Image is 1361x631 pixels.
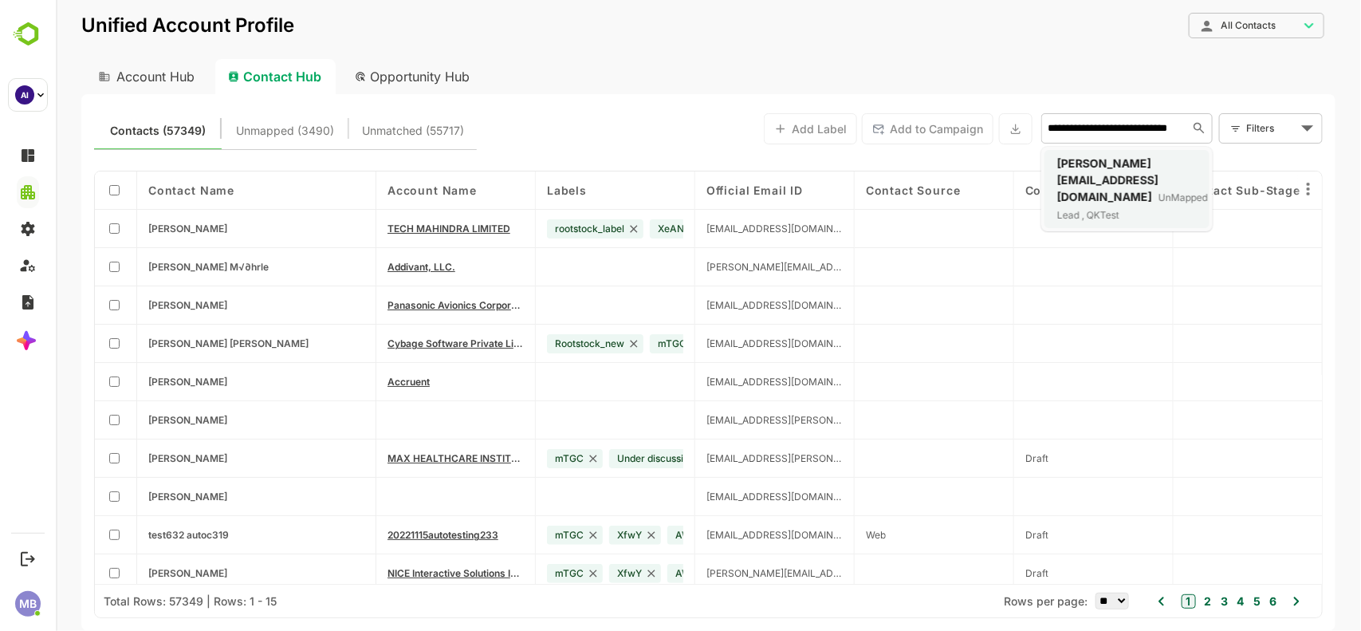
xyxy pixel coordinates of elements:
[332,183,421,197] span: Account Name
[612,564,668,583] div: AWms
[92,414,171,426] span: Rajpal Bajaj
[1189,112,1267,145] div: Filters
[553,564,605,583] div: XfwY
[332,261,399,273] span: Addivant, LLC.
[286,59,428,94] div: Opportunity Hub
[553,449,658,468] div: Under discussion
[651,491,787,503] span: prasadiy@cisco.com
[594,219,647,239] div: XeAN
[15,85,34,105] div: AI
[332,299,468,311] span: Panasonic Avionics Corporation (PAC)
[1001,156,1103,203] span: [PERSON_NAME][EMAIL_ADDRESS][DOMAIN_NAME]
[17,548,38,570] button: Logout
[651,299,787,311] span: marzena.erkelens@panasonic.aero
[332,337,468,349] span: Cybage Software Private Limited
[491,526,547,545] div: mTGC
[1145,593,1156,610] button: 2
[92,491,171,503] span: Prasad Iyer
[810,183,905,197] span: Contact Source
[92,567,171,579] span: swapnil chaudhary
[1165,20,1220,31] span: All Contacts
[499,529,528,541] span: mTGC
[1210,593,1221,610] button: 6
[1126,594,1140,609] button: 1
[92,529,173,541] span: test632 autoc319
[499,452,528,464] span: mTGC
[602,223,628,235] span: XeAN
[499,567,528,579] span: mTGC
[92,376,171,388] span: James N. Ludwig
[810,529,830,541] span: Web
[181,120,279,141] span: These are the contacts which matched with multiple existing accounts
[948,594,1032,608] span: Rows per page:
[8,19,49,49] img: BambooboxLogoMark.f1c84d78b4c51b1a7b5f700c9845e183.svg
[48,594,221,608] div: Total Rows: 57349 | Rows: 1 - 15
[1133,10,1269,41] div: All Contacts
[651,452,787,464] span: kapil.madaan@maxhealthcare.com
[651,223,787,235] span: ravindra.mathur@techmahindra.com
[602,337,631,349] span: mTGC
[1001,191,1152,221] p2: UnMapped Lead , QKTest
[651,261,787,273] span: sabine.moehrle@addivant.com
[491,564,547,583] div: mTGC
[561,529,586,541] span: XfwY
[54,120,150,141] span: These are the contacts which matched with only one of the existing accounts
[970,183,1056,197] span: Contact Stage
[1190,120,1241,136] div: Filters
[332,529,443,541] span: 20221115autotesting233
[332,376,374,388] span: Accruent
[306,120,408,141] span: These are the contacts which did not match with any of the existing accounts
[594,334,650,353] div: mTGC
[15,591,41,617] div: MB
[92,261,213,273] span: Sabine M√∂hrle
[970,567,993,579] span: Draft
[499,223,568,235] span: rootstock_label
[708,113,801,144] button: Add Label
[92,299,171,311] span: Marzena Erkelens
[26,16,238,35] p: Unified Account Profile
[332,567,468,579] span: NICE Interactive Solutions India Pvt Ltd
[970,529,993,541] span: Draft
[1129,183,1245,197] span: Contact Sub-Stage
[612,526,668,545] div: AWms
[92,337,253,349] span: Mr Jagat Pal Singh
[1194,593,1205,610] button: 5
[620,529,649,541] span: AWms
[651,567,787,579] span: swapnil.chaudhary@nice.com
[651,529,787,541] span: test632@20221115autotesting233.com
[561,567,586,579] span: XfwY
[92,452,171,464] span: kapil madaan
[491,183,531,197] span: Labels
[620,567,649,579] span: AWms
[806,113,938,144] button: Add to Campaign
[553,526,605,545] div: XfwY
[651,376,787,388] span: jludwig@steelcase.com
[491,219,588,239] div: rootstock_label
[651,414,787,426] span: rajpal_bajaj@trimble.com
[92,223,171,235] span: Ravindra Mathur
[332,223,454,235] span: TECH MAHINDRA LIMITED
[1144,18,1243,33] div: All Contacts
[1161,593,1172,610] button: 3
[26,59,153,94] div: Account Hub
[970,452,993,464] span: Draft
[1178,593,1189,610] button: 4
[159,59,280,94] div: Contact Hub
[491,334,588,353] div: Rootstock_new
[92,183,179,197] span: Contact Name
[651,337,787,349] span: jagatp@cybage.com
[332,452,468,464] span: MAX HEALTHCARE INSTITUTE LIMITED
[491,449,547,468] div: mTGC
[651,183,747,197] span: Official Email ID
[561,452,639,464] span: Under discussion
[499,337,568,349] span: Rootstock_new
